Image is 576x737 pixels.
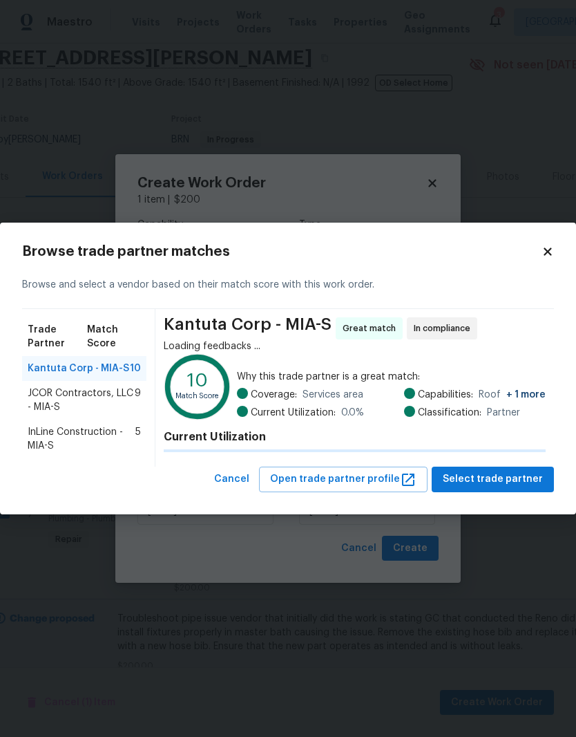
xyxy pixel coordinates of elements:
button: Select trade partner [432,467,554,492]
span: Why this trade partner is a great match: [237,370,546,384]
span: Capabilities: [418,388,473,402]
span: Cancel [214,471,249,488]
span: Great match [343,321,401,335]
span: + 1 more [506,390,546,400]
span: 5 [135,425,141,453]
text: 10 [187,372,208,391]
span: Partner [487,406,520,420]
span: In compliance [414,321,476,335]
span: Trade Partner [28,323,87,351]
h2: Browse trade partner matches [22,245,541,259]
span: InLine Construction - MIA-S [28,425,135,453]
span: Current Utilization: [251,406,336,420]
span: Coverage: [251,388,297,402]
span: Services area [303,388,363,402]
button: Open trade partner profile [259,467,428,492]
div: Browse and select a vendor based on their match score with this work order. [22,261,554,309]
span: Classification: [418,406,481,420]
span: Kantuta Corp - MIA-S [164,317,332,339]
span: Roof [479,388,546,402]
span: 9 [135,386,141,414]
h4: Current Utilization [164,430,546,444]
div: Loading feedbacks ... [164,339,546,353]
span: JCOR Contractors, LLC - MIA-S [28,386,135,414]
span: Kantuta Corp - MIA-S [28,362,129,375]
text: Match Score [175,392,220,400]
span: Match Score [87,323,141,351]
span: 0.0 % [341,406,364,420]
span: 10 [130,362,141,375]
button: Cancel [209,467,255,492]
span: Select trade partner [443,471,543,488]
span: Open trade partner profile [270,471,416,488]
